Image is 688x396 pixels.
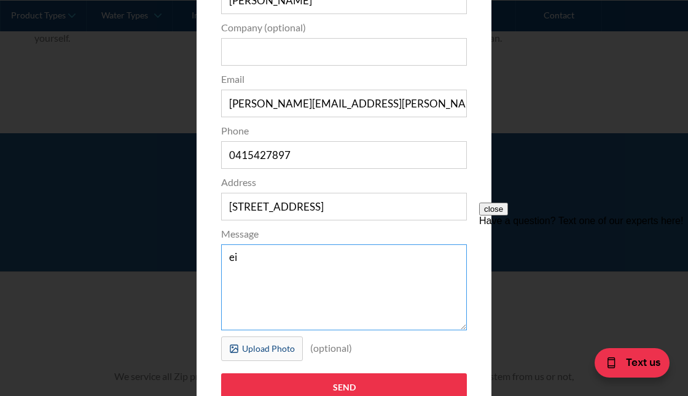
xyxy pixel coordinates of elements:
[221,20,467,35] label: Company (optional)
[303,336,359,360] div: (optional)
[242,342,295,355] div: Upload Photo
[221,123,467,138] label: Phone
[565,335,688,396] iframe: podium webchat widget bubble
[221,336,303,361] label: Upload Photo
[479,203,688,350] iframe: podium webchat widget prompt
[221,72,467,87] label: Email
[221,175,467,190] label: Address
[221,227,467,241] label: Message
